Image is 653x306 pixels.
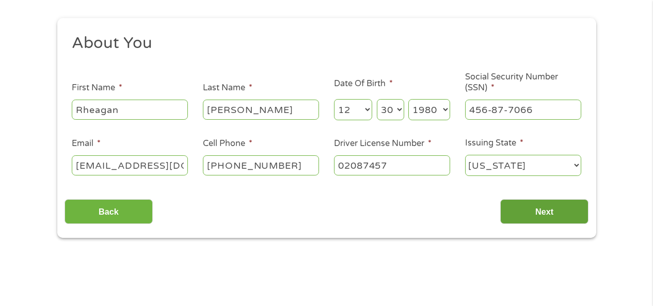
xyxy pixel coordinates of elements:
input: Back [65,199,153,224]
input: 078-05-1120 [465,100,581,119]
label: Cell Phone [203,138,252,149]
label: Email [72,138,101,149]
input: Smith [203,100,319,119]
label: Driver License Number [334,138,432,149]
input: (541) 754-3010 [203,155,319,175]
input: Next [500,199,588,224]
label: Issuing State [465,138,523,149]
input: john@gmail.com [72,155,188,175]
label: First Name [72,83,122,93]
input: John [72,100,188,119]
label: Social Security Number (SSN) [465,72,581,93]
label: Date Of Birth [334,78,393,89]
label: Last Name [203,83,252,93]
h2: About You [72,33,574,54]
